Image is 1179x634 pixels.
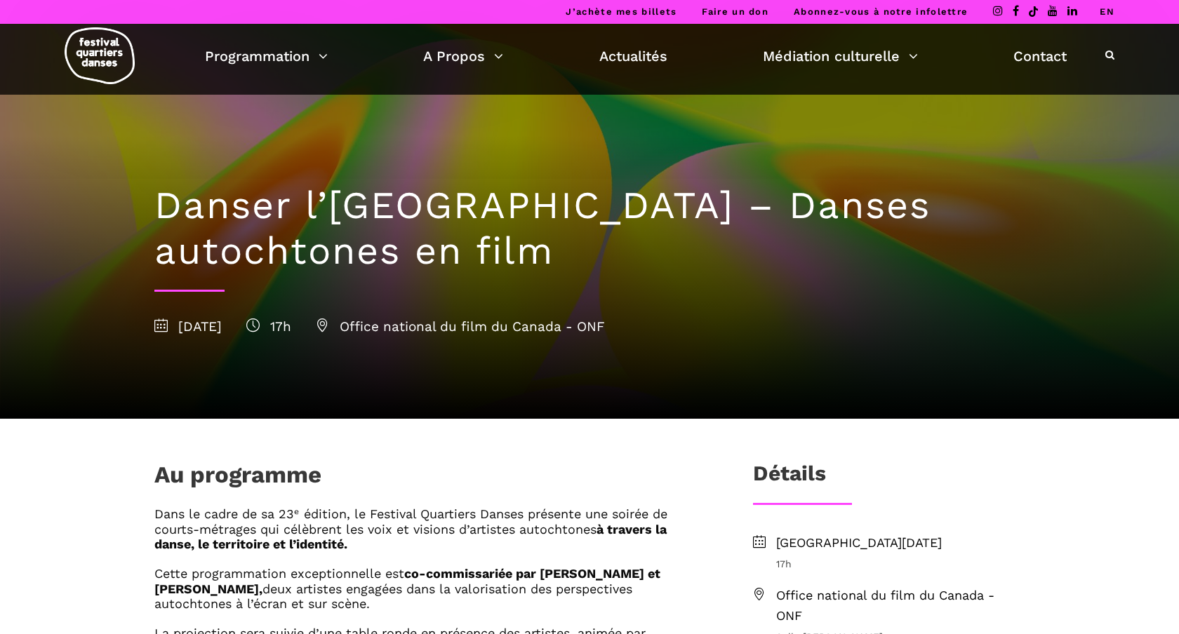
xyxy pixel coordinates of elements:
[154,522,667,552] strong: à travers la danse, le territoire et l’identité.
[65,27,135,84] img: logo-fqd-med
[763,44,918,68] a: Médiation culturelle
[753,461,826,496] h3: Détails
[423,44,503,68] a: A Propos
[599,44,667,68] a: Actualités
[1013,44,1067,68] a: Contact
[776,586,1025,626] span: Office national du film du Canada - ONF
[702,6,768,17] a: Faire un don
[246,318,291,335] span: 17h
[776,533,1025,553] span: [GEOGRAPHIC_DATA][DATE]
[776,556,1025,572] span: 17h
[154,566,707,612] h6: Cette programmation exceptionnelle est deux artistes engagées dans la valorisation des perspectiv...
[566,6,677,17] a: J’achète mes billets
[154,461,321,496] h1: Au programme
[794,6,968,17] a: Abonnez-vous à notre infolettre
[205,44,328,68] a: Programmation
[154,318,222,335] span: [DATE]
[316,318,605,335] span: Office national du film du Canada - ONF
[154,183,1025,274] h1: Danser l’[GEOGRAPHIC_DATA] – Danses autochtones en film
[154,506,707,552] h6: Dans le cadre de sa 23ᵉ édition, le Festival Quartiers Danses présente une soirée de courts-métra...
[154,566,660,596] strong: co-commissariée par [PERSON_NAME] et [PERSON_NAME],
[1100,6,1114,17] a: EN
